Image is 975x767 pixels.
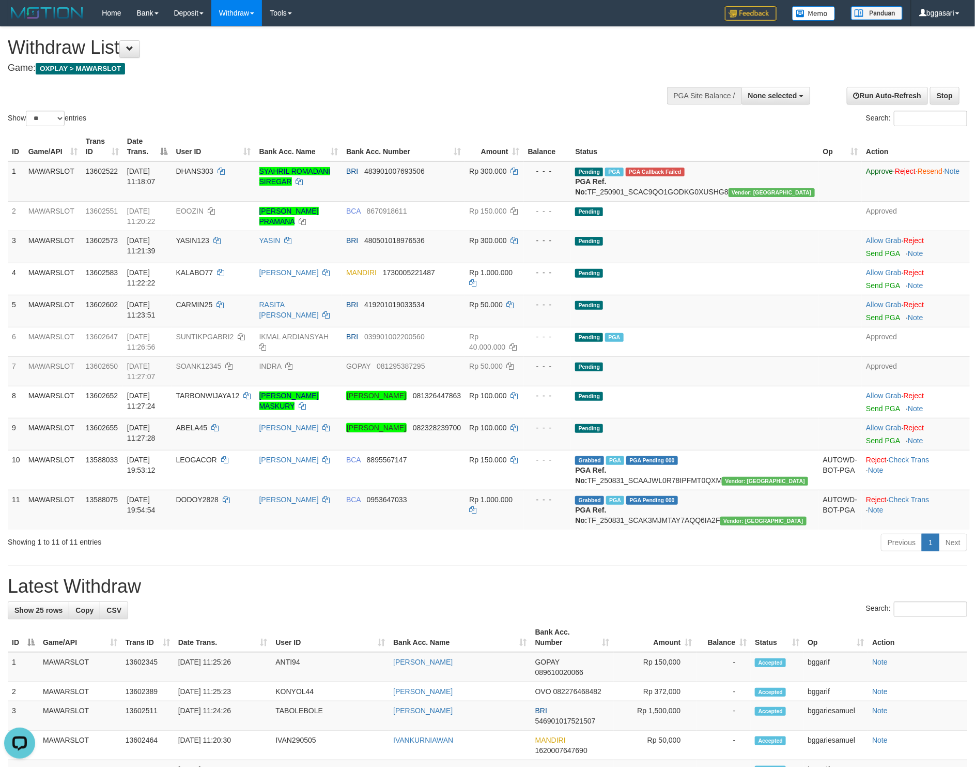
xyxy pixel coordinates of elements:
[722,477,808,486] span: Vendor URL: https://secure10.1velocity.biz
[535,706,547,715] span: BRI
[24,161,82,202] td: MAWARSLOT
[575,363,603,371] span: Pending
[469,236,506,245] span: Rp 300.000
[866,392,903,400] span: ·
[8,356,24,386] td: 7
[755,658,786,667] span: Accepted
[176,207,204,215] span: EOOZIN
[469,495,513,504] span: Rp 1.000.000
[8,295,24,327] td: 5
[271,652,389,682] td: ANTI94
[862,161,970,202] td: · · ·
[8,37,640,58] h1: Withdraw List
[259,167,331,186] a: SYAHRIL ROMADANI SIREGAR
[86,495,118,504] span: 13588075
[725,6,777,21] img: Feedback.jpg
[575,237,603,246] span: Pending
[174,701,272,731] td: [DATE] 11:24:26
[528,166,567,176] div: - - -
[908,313,923,322] a: Note
[614,682,697,701] td: Rp 372,000
[86,392,118,400] span: 13602652
[918,167,942,175] a: Resend
[86,362,118,370] span: 13602650
[922,534,939,551] a: 1
[259,236,281,245] a: YASIN
[866,268,901,277] a: Allow Grab
[342,132,465,161] th: Bank Acc. Number: activate to sort column ascending
[553,687,601,696] span: Copy 082276468482 to clipboard
[866,167,893,175] a: Approve
[75,606,94,614] span: Copy
[367,207,407,215] span: Copy 8670918611 to clipboard
[862,132,970,161] th: Action
[127,456,156,474] span: [DATE] 19:53:12
[469,392,506,400] span: Rp 100.000
[367,495,407,504] span: Copy 0953647033 to clipboard
[889,456,930,464] a: Check Trans
[86,424,118,432] span: 13602655
[862,418,970,450] td: ·
[86,167,118,175] span: 13602522
[8,576,967,597] h1: Latest Withdraw
[8,490,24,530] td: 11
[755,688,786,697] span: Accepted
[176,495,218,504] span: DODOY2828
[469,456,506,464] span: Rp 150.000
[364,236,425,245] span: Copy 480501018976536 to clipboard
[889,495,930,504] a: Check Trans
[803,682,868,701] td: bggarif
[535,668,583,676] span: Copy 089610020066 to clipboard
[8,63,640,73] h4: Game:
[862,356,970,386] td: Approved
[106,606,121,614] span: CSV
[847,87,928,104] a: Run Auto-Refresh
[819,132,862,161] th: Op: activate to sort column ascending
[528,235,567,246] div: - - -
[127,495,156,514] span: [DATE] 19:54:54
[626,496,678,505] span: PGA Pending
[614,652,697,682] td: Rp 150,000
[851,6,903,20] img: panduan.png
[36,63,125,74] span: OXPLAY > MAWARSLOT
[121,652,174,682] td: 13602345
[469,207,506,215] span: Rp 150.000
[575,269,603,278] span: Pending
[904,424,924,432] a: Reject
[127,392,156,410] span: [DATE] 11:27:24
[389,623,531,652] th: Bank Acc. Name: activate to sort column ascending
[862,201,970,231] td: Approved
[8,623,39,652] th: ID: activate to sort column descending
[575,168,603,176] span: Pending
[24,490,82,530] td: MAWARSLOT
[904,236,924,245] a: Reject
[346,333,358,341] span: BRI
[862,450,970,490] td: · ·
[24,356,82,386] td: MAWARSLOT
[26,111,65,126] select: Showentries
[469,424,506,432] span: Rp 100.000
[469,300,503,309] span: Rp 50.000
[605,333,623,342] span: PGA
[364,167,425,175] span: Copy 483901007693506 to clipboard
[571,132,818,161] th: Status
[614,623,697,652] th: Amount: activate to sort column ascending
[528,299,567,310] div: - - -
[346,268,377,277] span: MANDIRI
[174,623,272,652] th: Date Trans.: activate to sort column ascending
[364,333,425,341] span: Copy 039901002200560 to clipboard
[575,207,603,216] span: Pending
[69,601,100,619] a: Copy
[259,362,282,370] a: INDRA
[535,746,587,755] span: Copy 1620007647690 to clipboard
[176,268,213,277] span: KALABO77
[24,263,82,295] td: MAWARSLOT
[755,736,786,745] span: Accepted
[271,731,389,760] td: IVAN290505
[8,161,24,202] td: 1
[866,236,901,245] a: Allow Grab
[605,168,623,176] span: Marked by bggariesamuel
[8,132,24,161] th: ID
[121,623,174,652] th: Trans ID: activate to sort column ascending
[127,300,156,319] span: [DATE] 11:23:51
